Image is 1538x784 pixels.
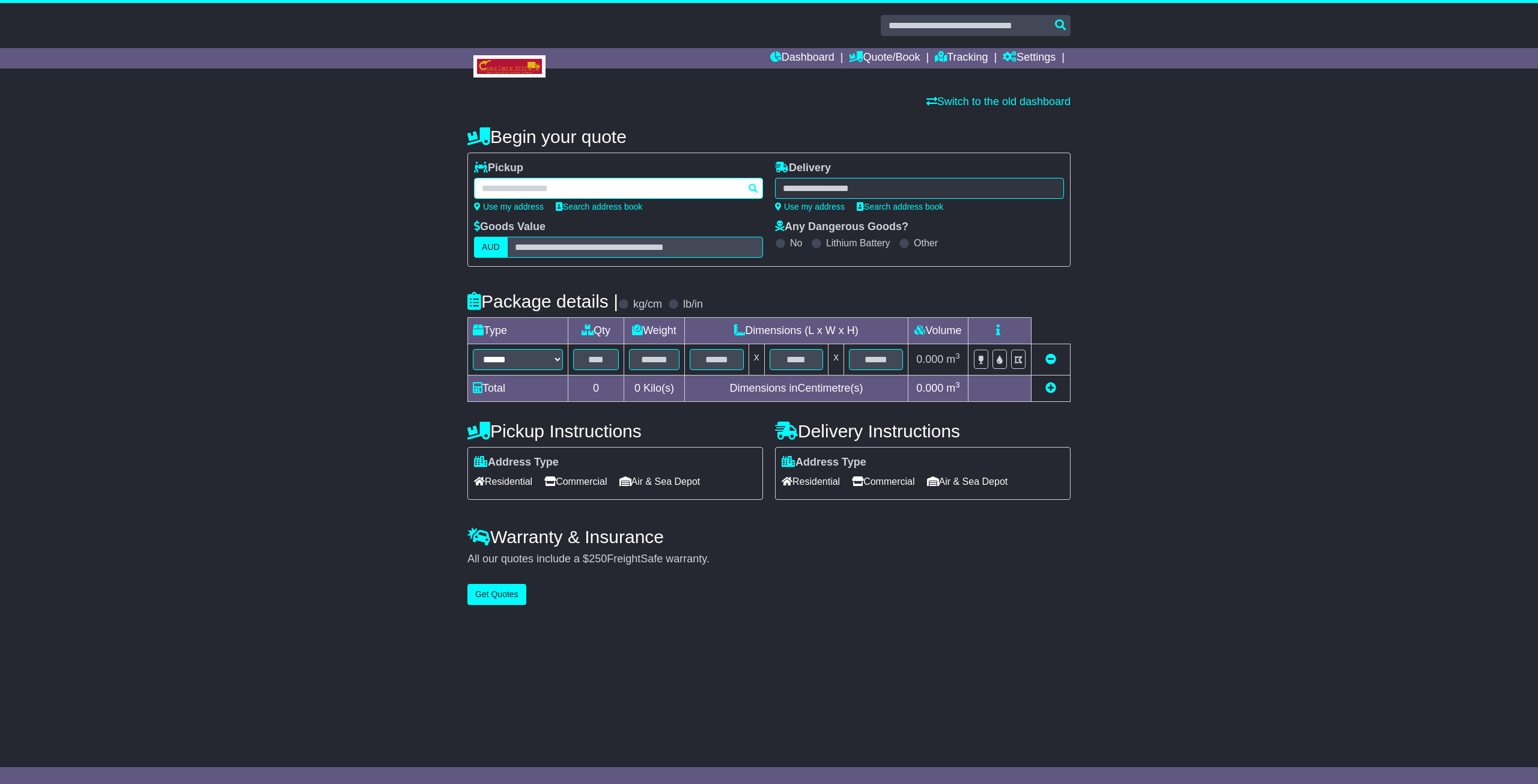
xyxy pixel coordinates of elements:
[852,472,914,491] span: Commercial
[770,48,834,68] a: Dashboard
[849,48,920,68] a: Quote/Book
[467,584,526,605] button: Get Quotes
[467,553,1071,566] div: All our quotes include a $ FreightSafe warranty.
[619,472,701,491] span: Air & Sea Depot
[916,353,943,365] span: 0.000
[927,472,1008,491] span: Air & Sea Depot
[468,318,568,344] td: Type
[633,298,662,311] label: kg/cm
[955,351,960,360] sup: 3
[467,421,763,441] h4: Pickup Instructions
[782,456,866,469] label: Address Type
[474,472,532,491] span: Residential
[775,162,831,175] label: Delivery
[624,318,685,344] td: Weight
[935,48,988,68] a: Tracking
[775,421,1071,441] h4: Delivery Instructions
[946,382,960,394] span: m
[775,220,908,234] label: Any Dangerous Goods?
[556,202,642,211] a: Search address book
[683,298,703,311] label: lb/in
[684,375,908,402] td: Dimensions in Centimetre(s)
[589,553,607,565] span: 250
[1045,353,1056,365] a: Remove this item
[684,318,908,344] td: Dimensions (L x W x H)
[474,456,559,469] label: Address Type
[1003,48,1056,68] a: Settings
[857,202,943,211] a: Search address book
[775,202,845,211] a: Use my address
[749,344,764,375] td: x
[474,202,544,211] a: Use my address
[908,318,968,344] td: Volume
[474,162,523,175] label: Pickup
[474,220,546,234] label: Goods Value
[467,527,1071,547] h4: Warranty & Insurance
[568,375,624,402] td: 0
[828,344,844,375] td: x
[914,237,938,249] label: Other
[474,237,508,258] label: AUD
[790,237,802,249] label: No
[467,127,1071,147] h4: Begin your quote
[467,291,618,311] h4: Package details |
[1045,382,1056,394] a: Add new item
[474,178,763,199] typeahead: Please provide city
[916,382,943,394] span: 0.000
[544,472,607,491] span: Commercial
[955,380,960,389] sup: 3
[782,472,840,491] span: Residential
[634,382,640,394] span: 0
[624,375,685,402] td: Kilo(s)
[946,353,960,365] span: m
[468,375,568,402] td: Total
[568,318,624,344] td: Qty
[926,96,1071,108] a: Switch to the old dashboard
[826,237,890,249] label: Lithium Battery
